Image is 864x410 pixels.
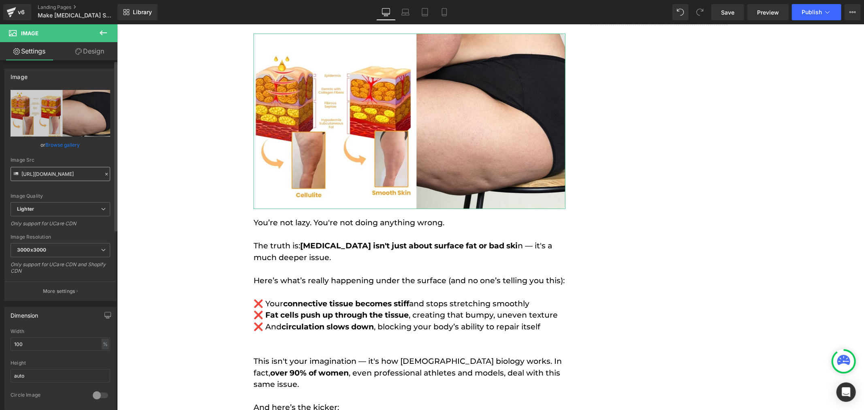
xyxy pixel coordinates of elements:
[5,282,116,301] button: More settings
[137,332,445,365] span: This isn't your imagination — it's how [DEMOGRAPHIC_DATA] biology works. In fact, , even professi...
[17,247,46,253] b: 3000x3000
[38,4,131,11] a: Landing Pages
[11,141,110,149] div: or
[60,42,119,60] a: Design
[11,392,85,400] div: Circle Image
[137,275,412,284] span: ❌ Your and stops stretching smoothly
[845,4,861,20] button: More
[3,4,31,20] a: v6
[137,252,448,261] span: Here’s what’s really happening under the surface (and no one’s telling you this):
[102,339,109,350] div: %
[137,217,435,238] span: The truth is: n — it's a much deeper issue.
[435,4,454,20] a: Mobile
[11,360,110,366] div: Height
[672,4,689,20] button: Undo
[376,4,396,20] a: Desktop
[11,329,110,334] div: Width
[164,298,257,307] span: circulation slows down
[43,288,75,295] p: More settings
[17,206,34,212] b: Lighter
[166,275,292,284] span: connective tissue becomes stiff
[11,369,110,382] input: auto
[802,9,822,15] span: Publish
[11,337,110,351] input: auto
[46,138,80,152] a: Browse gallery
[11,69,28,80] div: Image
[836,382,856,402] div: Open Intercom Messenger
[11,193,110,199] div: Image Quality
[415,4,435,20] a: Tablet
[153,344,232,353] span: over 90% of women
[137,378,222,388] span: And here’s the kicker:
[757,8,779,17] span: Preview
[11,234,110,240] div: Image Resolution
[137,286,441,295] span: , creating that bumpy, uneven texture
[11,261,110,280] div: Only support for UCare CDN and Shopify CDN
[21,30,38,36] span: Image
[11,307,38,319] div: Dimension
[11,220,110,232] div: Only support for UCare CDN
[747,4,789,20] a: Preview
[721,8,734,17] span: Save
[137,194,327,203] span: You’re not lazy. You're not doing anything wrong.
[16,7,26,17] div: v6
[692,4,708,20] button: Redo
[792,4,841,20] button: Publish
[137,298,423,307] span: ❌ And , blocking your body’s ability to repair itself
[183,217,401,226] span: [MEDICAL_DATA] isn't just about surface fat or bad ski
[133,9,152,16] span: Library
[11,157,110,163] div: Image Src
[396,4,415,20] a: Laptop
[137,286,292,295] span: ❌ Fat cells push up through the tissue
[11,167,110,181] input: Link
[38,12,115,19] span: Make [MEDICAL_DATA] Smooth | New Offer
[117,4,158,20] a: New Library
